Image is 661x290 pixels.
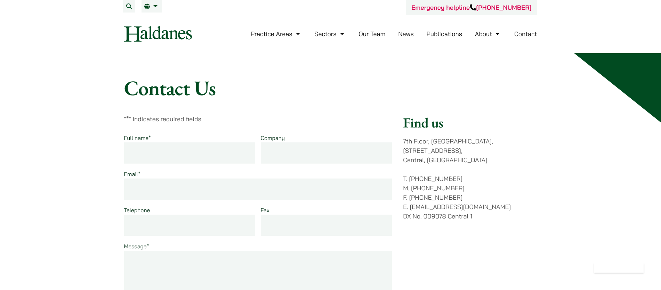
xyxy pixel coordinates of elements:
[144,3,159,9] a: EN
[514,30,537,38] a: Contact
[124,171,140,177] label: Email
[124,114,392,124] p: " " indicates required fields
[124,207,150,214] label: Telephone
[124,243,149,250] label: Message
[427,30,462,38] a: Publications
[314,30,346,38] a: Sectors
[411,3,531,11] a: Emergency helpline[PHONE_NUMBER]
[124,75,537,100] h1: Contact Us
[398,30,414,38] a: News
[358,30,385,38] a: Our Team
[403,114,537,131] h2: Find us
[124,134,151,141] label: Full name
[261,134,285,141] label: Company
[475,30,501,38] a: About
[403,136,537,165] p: 7th Floor, [GEOGRAPHIC_DATA], [STREET_ADDRESS], Central, [GEOGRAPHIC_DATA]
[403,174,537,221] p: T. [PHONE_NUMBER] M. [PHONE_NUMBER] F. [PHONE_NUMBER] E. [EMAIL_ADDRESS][DOMAIN_NAME] DX No. 0090...
[251,30,302,38] a: Practice Areas
[261,207,269,214] label: Fax
[124,26,192,42] img: Logo of Haldanes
